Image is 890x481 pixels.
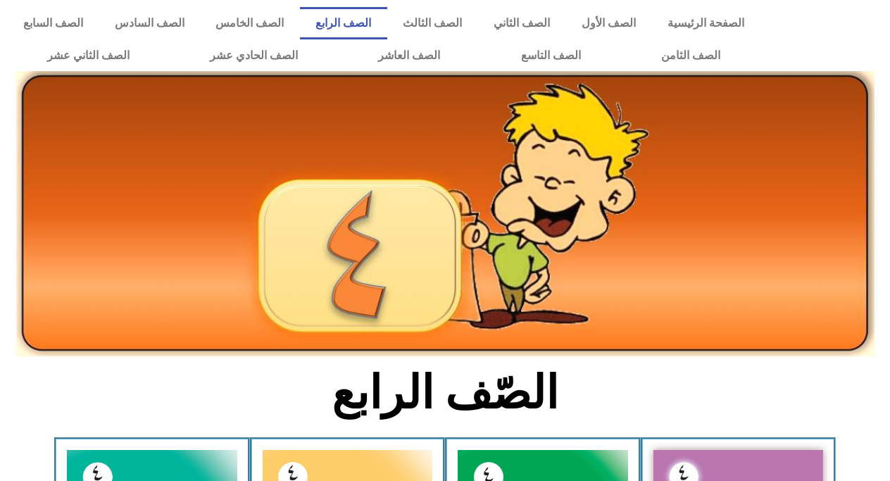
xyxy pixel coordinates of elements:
[621,39,760,72] a: الصف الثامن
[99,7,200,39] a: الصف السادس
[170,39,338,72] a: الصف الحادي عشر
[7,39,170,72] a: الصف الثاني عشر
[478,7,566,39] a: الصف الثاني
[7,7,99,39] a: الصف السابع
[652,7,760,39] a: الصفحة الرئيسية
[387,7,478,39] a: الصف الثالث
[213,366,678,420] h2: الصّف الرابع
[200,7,300,39] a: الصف الخامس
[566,7,652,39] a: الصف الأول
[480,39,620,72] a: الصف التاسع
[300,7,387,39] a: الصف الرابع
[338,39,480,72] a: الصف العاشر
